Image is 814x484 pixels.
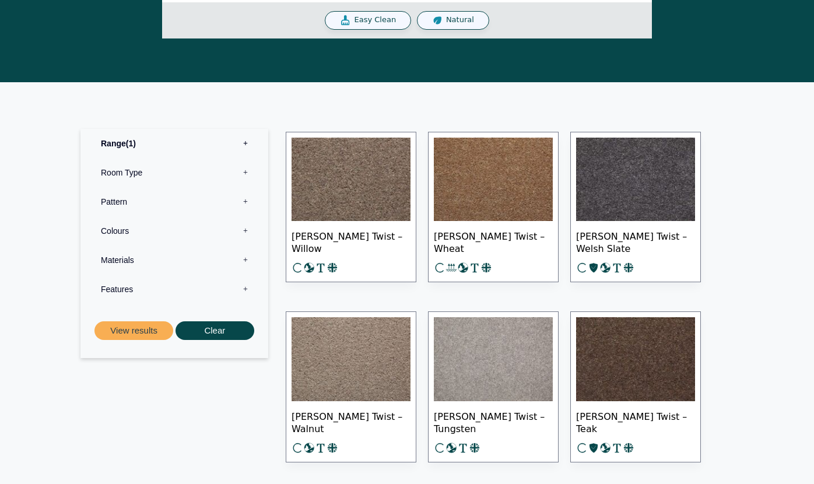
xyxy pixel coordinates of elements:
[354,15,396,25] span: Easy Clean
[570,311,701,462] a: [PERSON_NAME] Twist – Teak
[576,221,695,262] span: [PERSON_NAME] Twist – Welsh Slate
[94,321,173,341] button: View results
[446,15,474,25] span: Natural
[434,221,553,262] span: [PERSON_NAME] Twist – Wheat
[89,187,259,216] label: Pattern
[576,317,695,401] img: Tomkinson Twist - Teak
[434,317,553,401] img: Tomkinson Twist Tungsten
[434,401,553,442] span: [PERSON_NAME] Twist – Tungsten
[126,139,136,148] span: 1
[89,129,259,158] label: Range
[570,132,701,283] a: [PERSON_NAME] Twist – Welsh Slate
[434,138,553,222] img: Tomkinson Twist - Wheat
[286,311,416,462] a: [PERSON_NAME] Twist – Walnut
[428,132,559,283] a: [PERSON_NAME] Twist – Wheat
[292,221,410,262] span: [PERSON_NAME] Twist – Willow
[176,321,254,341] button: Clear
[428,311,559,462] a: [PERSON_NAME] Twist – Tungsten
[89,158,259,187] label: Room Type
[286,132,416,283] a: [PERSON_NAME] Twist – Willow
[576,138,695,222] img: Tomkinson Twist Welsh Slate
[292,138,410,222] img: Tomkinson Twist Willow
[576,401,695,442] span: [PERSON_NAME] Twist – Teak
[89,216,259,245] label: Colours
[292,317,410,401] img: Tomkinson Twist - Walnut
[292,401,410,442] span: [PERSON_NAME] Twist – Walnut
[89,275,259,304] label: Features
[89,245,259,275] label: Materials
